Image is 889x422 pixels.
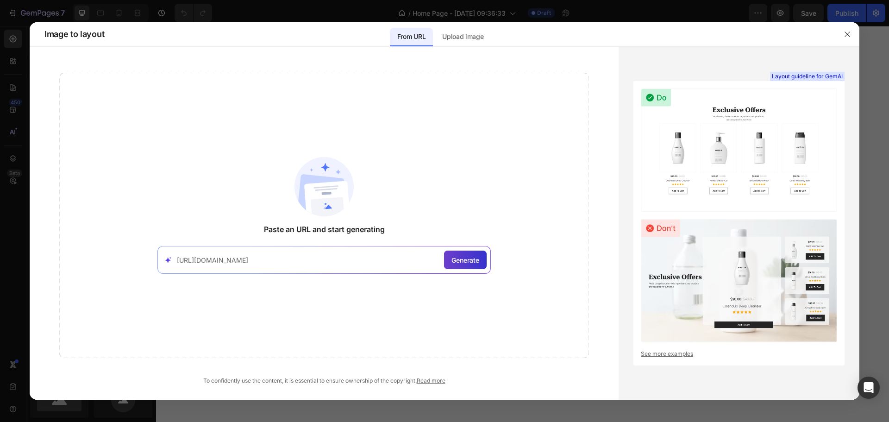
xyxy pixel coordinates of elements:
input: Paste your link here [177,255,440,265]
font: 20% of the profit [218,1,277,9]
div: Open Intercom Messenger [858,377,880,399]
div: Living room essentials [419,314,600,330]
span: Layout guideline for GemAI [772,72,843,81]
a: See more examples [641,350,837,358]
div: 100% organic certified [419,301,600,314]
span: Image to layout [44,29,104,40]
p: From URL [397,31,426,42]
p: Upload image [442,31,483,42]
img: Alt Image [374,67,645,309]
span: Paste an URL and start generating [264,224,385,235]
div: To confidently use the content, it is essential to ensure ownership of the copyright. [59,377,589,385]
img: Alt Image [89,67,360,309]
a: Read more [417,377,445,384]
div: Made from sustainable materials [134,301,315,314]
div: Creative decor [134,314,315,330]
span: Generate [451,255,479,265]
h2: Green is our passion [89,15,645,42]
